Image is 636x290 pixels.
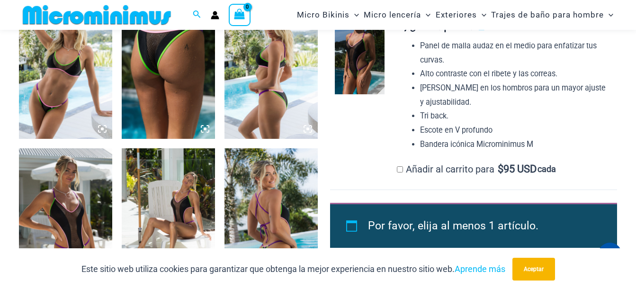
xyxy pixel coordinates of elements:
[512,258,555,281] button: Aceptar
[122,148,215,289] img: Reckless Neon Crush Black Neon 879 One Piece
[436,10,477,19] font: Exteriores
[455,264,505,274] a: Aprende más
[335,19,385,94] img: Reckless Neon Crush Black Neon 879 One Piece
[19,4,175,26] img: MM SHOP LOGO PLANO
[491,10,604,19] font: Trajes de baño para hombre
[420,109,609,123] li: Tri back.
[433,3,489,27] a: ExterioresMenu ToggleAlternar menú
[420,67,609,81] li: Alto contraste con el ribete y las correas.
[81,262,505,276] p: Este sitio web utiliza cookies para garantizar que obtenga la mejor experiencia en nuestro sitio ...
[295,3,361,27] a: Micro BikinisMenu ToggleAlternar menú
[19,148,112,289] img: Reckless Neon Crush Black Neon 879 One Piece
[349,3,359,27] span: Alternar menú
[421,3,430,27] span: Alternar menú
[368,215,595,237] li: Por favor, elija al menos 1 artículo.
[420,39,609,67] li: Panel de malla audaz en el medio para enfatizar tus curvas.
[361,3,433,27] a: Micro lenceríaMenu ToggleAlternar menú
[293,1,617,28] nav: Navegación del sitio
[498,163,503,175] span: $
[297,10,349,19] font: Micro Bikinis
[420,137,609,152] li: Bandera icónica Microminimus M
[224,148,318,289] img: Reckless Neon Crush Black Neon 879 One Piece
[489,3,616,27] a: Trajes de baño para hombreMenu ToggleAlternar menú
[537,164,556,174] span: cada
[477,3,486,27] span: Alternar menú
[420,123,609,137] li: Escote en V profundo
[420,81,609,109] li: [PERSON_NAME] en los hombros para un mayor ajuste y ajustabilidad.
[229,4,251,26] a: Ver carrito de compras, vacío
[604,3,613,27] span: Alternar menú
[503,163,537,175] font: 95 USD
[406,163,494,175] font: Añadir al carrito para
[211,11,219,19] a: Enlace del icono de la cuenta
[364,10,421,19] font: Micro lencería
[193,9,201,21] a: Enlace del icono de búsqueda
[397,166,403,172] input: Añadir al carrito para$95 USD cada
